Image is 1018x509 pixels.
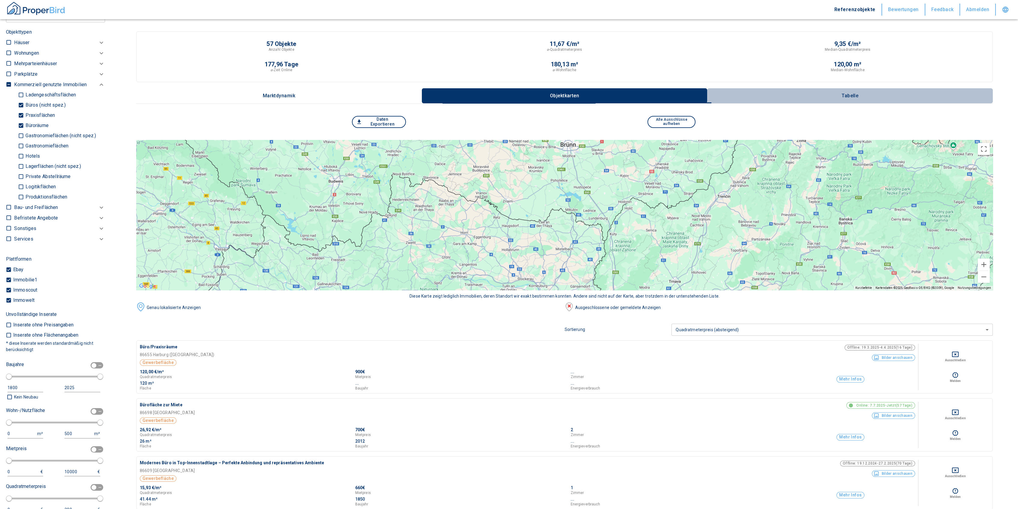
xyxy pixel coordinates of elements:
p: Tabelle [835,93,865,98]
button: Bilder anschauen [872,412,915,419]
p: Praxisflächen [24,113,55,118]
p: 1850 [355,496,365,502]
p: Modernes Büro in Top-Innenstadtlage – Perfekte Anbindung und repräsentatives Ambiente [140,460,592,466]
img: ProperBird Logo and Home Button [6,1,66,16]
p: Melden [950,495,961,499]
button: Feedback [925,4,960,16]
div: Ausgeschlossene oder gemeldete Anzeigen [574,304,993,311]
p: 120,00 m² [834,61,861,67]
button: Mehr Infos [836,434,864,441]
div: wrapped label tabs example [136,88,993,103]
p: ... [355,380,359,386]
p: 9,35 €/m² [834,41,861,47]
button: Deselect for this search [921,351,989,358]
button: Referenzobjekte [828,4,882,16]
p: 1 [571,485,573,491]
p: Logitikflächen [24,184,56,189]
p: Fläche [140,502,151,506]
button: Alle Ausschlüsse aufheben [647,116,695,128]
p: Fläche [140,444,151,448]
p: * diese Inserate werden standardmäßig nicht berücksichtigt [6,340,102,353]
p: Wohnungen [14,50,39,57]
p: Bürofläche zur Miete [140,402,592,408]
p: Befristete Angebote [14,214,58,222]
p: 120,00 €/m² [140,369,164,375]
p: 700€ [355,427,365,433]
p: Marktdynamik [263,93,296,98]
button: report this listing [921,487,989,495]
p: Fläche [140,386,151,390]
p: Büroräume [24,123,48,128]
p: ⌀-Zeit Online [271,67,292,73]
p: 177,96 Tage [265,61,298,67]
p: Bau- und Freiflächen [14,204,58,211]
p: 900€ [355,369,365,375]
p: ... [571,380,574,386]
p: Baujahr [355,444,368,448]
p: Immoscout [12,288,37,292]
p: Melden [950,379,961,383]
a: Dieses Gebiet in Google Maps öffnen (in neuem Fenster) [138,282,158,290]
div: Services [14,234,105,244]
p: Gastronomieflächen (nicht spez.) [24,133,96,138]
p: 86655 Harburg ([GEOGRAPHIC_DATA]) [140,352,214,358]
p: Immobilie1 [12,277,38,282]
a: Nutzungsbedingungen (wird in neuem Tab geöffnet) [958,286,991,289]
p: Private Abstellräume [24,174,71,179]
p: Plattformen [6,256,32,263]
p: Ausschließen [945,474,965,478]
p: Zimmer [571,491,584,495]
p: Mehrparteienhäuser [14,60,57,67]
span: Kartendaten ©2025 GeoBasis-DE/BKG (©2009), Google [875,286,954,289]
p: Melden [950,437,961,441]
p: Häuser [14,39,29,46]
div: Häuser [14,37,105,48]
p: Kein Neubau [13,394,38,400]
button: report this listing [921,371,989,379]
p: Büro/Praxisräume [140,344,592,350]
p: Ladengeschäftsflächen [24,92,76,97]
button: Mehr Infos [836,492,864,498]
button: ProperBird Logo and Home Button [6,1,66,18]
p: ... [571,438,574,444]
p: 41.44 m² [140,496,158,502]
p: 2 [571,427,573,433]
button: Bilder anschauen [872,354,915,361]
p: 15,93 €/m² [140,485,161,491]
p: Objektkarten [550,93,580,98]
p: Energieverbrauch [571,444,600,448]
p: Produktionsflächen [24,195,67,199]
p: 180,13 m² [551,61,578,67]
p: ⌀-Wohnfläche [553,67,576,73]
div: Quadratmeterpreis (absteigend) [671,322,993,338]
button: Mehr Infos [836,376,864,383]
p: Energieverbrauch [571,386,600,390]
button: Bewertungen [882,4,925,16]
p: Baujahre [6,361,24,368]
p: Inserate ohne Flächenangaben [12,333,78,338]
button: Vollbildansicht ein/aus [978,143,990,155]
p: ... [571,496,574,502]
p: Quadratmeterpreis [6,483,46,490]
button: Kurzbefehle [855,286,872,290]
p: 2012 [355,438,365,444]
button: Deselect for this search [921,467,989,474]
button: Abmelden [960,4,996,16]
p: 86698 [GEOGRAPHIC_DATA] [140,410,195,416]
p: Zimmer [571,375,584,379]
div: Genau lokalisierte Anzeigen [145,304,565,311]
p: Gastronomieflächen [24,144,68,148]
div: Sonstiges [14,223,105,234]
div: Wohnungen [14,48,105,58]
p: Mietpreis [355,375,371,379]
p: Quadratmeterpreis [140,433,172,437]
p: Ausschließen [945,416,965,420]
p: Wohn-/Nutzfläche [6,407,45,414]
p: 660€ [355,485,365,491]
div: Bau- und Freiflächen [14,202,105,213]
p: Parkplätze [14,71,38,78]
p: Unvollständige Inserate [6,311,57,318]
button: Bilder anschauen [872,470,915,477]
p: Median-Quadratmeterpreis [825,47,870,52]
